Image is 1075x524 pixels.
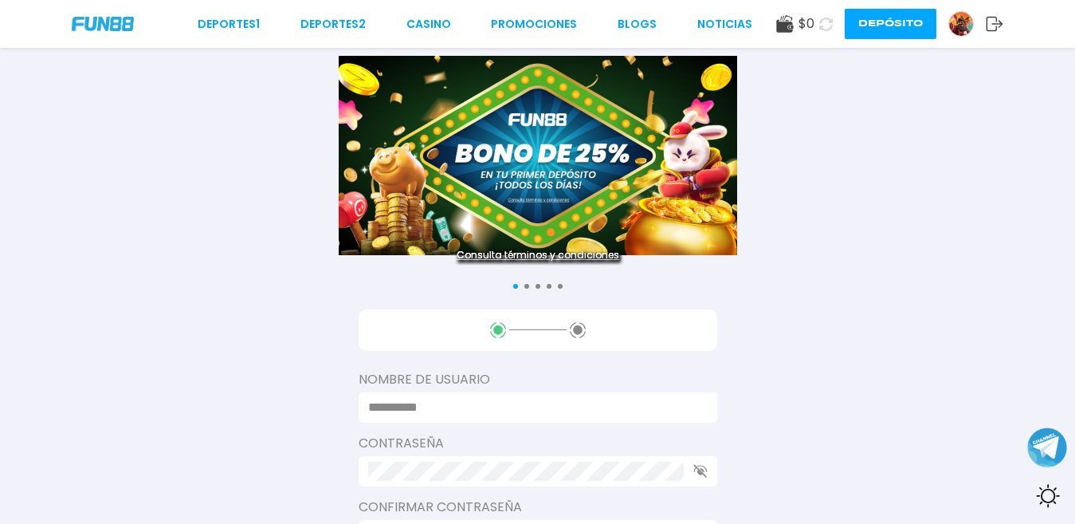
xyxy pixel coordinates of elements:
[359,370,717,389] label: Nombre de usuario
[72,17,134,30] img: Company Logo
[491,16,577,33] a: Promociones
[300,16,366,33] a: Deportes2
[359,498,717,517] label: Confirmar contraseña
[359,434,717,453] label: Contraseña
[618,16,657,33] a: BLOGS
[339,248,737,262] a: Consulta términos y condiciones
[1027,427,1067,468] button: Join telegram channel
[949,12,973,36] img: Avatar
[406,16,451,33] a: CASINO
[798,14,814,33] span: $ 0
[339,56,737,255] img: Banner
[697,16,752,33] a: NOTICIAS
[948,11,986,37] a: Avatar
[845,9,936,39] button: Depósito
[198,16,260,33] a: Deportes1
[1027,476,1067,516] div: Switch theme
